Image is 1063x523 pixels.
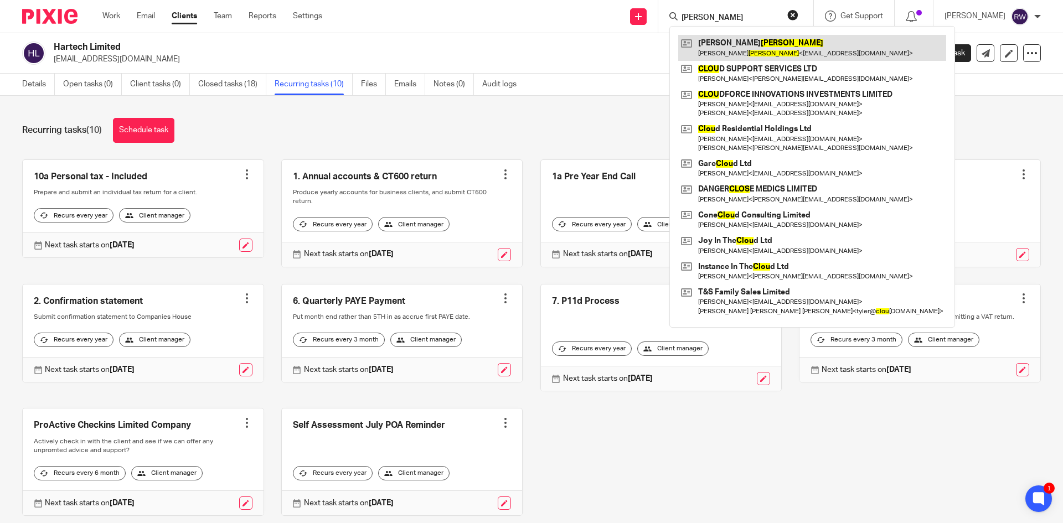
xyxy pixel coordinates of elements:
strong: [DATE] [110,241,135,249]
a: Settings [293,11,322,22]
a: Audit logs [482,74,525,95]
div: Recurs every year [552,217,632,231]
h2: Hartech Limited [54,42,723,53]
p: Next task starts on [304,364,394,375]
strong: [DATE] [369,250,394,258]
strong: [DATE] [110,366,135,374]
p: [EMAIL_ADDRESS][DOMAIN_NAME] [54,54,890,65]
p: Next task starts on [304,498,394,509]
button: Clear [787,9,798,20]
a: Notes (0) [434,74,474,95]
a: Closed tasks (18) [198,74,266,95]
strong: [DATE] [369,366,394,374]
div: 1 [1044,483,1055,494]
p: Next task starts on [563,248,653,260]
div: Recurs every year [34,333,113,347]
p: Next task starts on [45,498,135,509]
div: Client manager [378,217,450,231]
p: Next task starts on [45,364,135,375]
div: Client manager [131,466,203,480]
div: Client manager [908,333,979,347]
div: Client manager [119,333,190,347]
input: Search [680,13,780,23]
div: Client manager [637,341,709,356]
div: Recurs every year [552,341,632,356]
strong: [DATE] [110,499,135,507]
div: Client manager [119,208,190,222]
a: Reports [249,11,276,22]
strong: [DATE] [628,250,653,258]
a: Email [137,11,155,22]
a: Files [361,74,386,95]
div: Recurs every year [34,208,113,222]
div: Recurs every 3 month [811,333,902,347]
img: svg%3E [22,42,45,65]
h1: Recurring tasks [22,125,102,136]
a: Schedule task [113,118,174,143]
img: Pixie [22,9,78,24]
a: Emails [394,74,425,95]
div: Client manager [390,333,462,347]
div: Recurs every year [293,466,373,480]
strong: [DATE] [886,366,911,374]
div: Client manager [637,217,709,231]
a: Open tasks (0) [63,74,122,95]
p: Next task starts on [822,364,911,375]
div: Recurs every year [293,217,373,231]
a: Work [102,11,120,22]
img: svg%3E [1011,8,1029,25]
p: Next task starts on [563,373,653,384]
span: (10) [86,126,102,134]
p: [PERSON_NAME] [945,11,1005,22]
a: Team [214,11,232,22]
a: Clients [172,11,197,22]
p: Next task starts on [45,240,135,251]
strong: [DATE] [628,375,653,382]
div: Recurs every 6 month [34,466,126,480]
div: Recurs every 3 month [293,333,385,347]
a: Recurring tasks (10) [275,74,353,95]
a: Details [22,74,55,95]
div: Client manager [378,466,450,480]
p: Next task starts on [304,248,394,260]
strong: [DATE] [369,499,394,507]
span: Get Support [840,12,883,20]
a: Client tasks (0) [130,74,190,95]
